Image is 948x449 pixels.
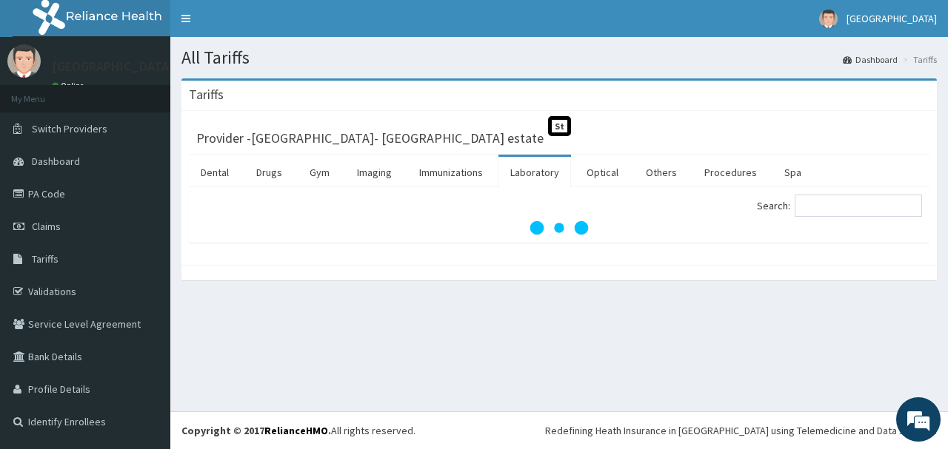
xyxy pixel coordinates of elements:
a: Others [634,157,689,188]
h3: Tariffs [189,88,224,101]
a: Dashboard [843,53,898,66]
textarea: Type your message and hit 'Enter' [7,295,282,347]
span: Tariffs [32,252,59,266]
a: Procedures [692,157,769,188]
a: Immunizations [407,157,495,188]
svg: audio-loading [530,198,589,257]
div: Chat with us now [77,83,249,102]
img: User Image [7,44,41,78]
strong: Copyright © 2017 . [181,424,331,437]
p: [GEOGRAPHIC_DATA] [52,60,174,73]
a: Dental [189,157,241,188]
span: Claims [32,220,61,233]
img: d_794563401_company_1708531726252_794563401 [27,74,60,111]
a: Online [52,81,87,91]
a: Imaging [345,157,404,188]
a: RelianceHMO [264,424,328,437]
span: Dashboard [32,155,80,168]
input: Search: [795,195,922,217]
li: Tariffs [899,53,937,66]
img: User Image [819,10,838,28]
span: St [548,116,571,136]
div: Redefining Heath Insurance in [GEOGRAPHIC_DATA] using Telemedicine and Data Science! [545,423,937,438]
a: Optical [575,157,630,188]
span: [GEOGRAPHIC_DATA] [847,12,937,25]
a: Drugs [244,157,294,188]
span: We're online! [86,132,204,281]
a: Laboratory [498,157,571,188]
span: Switch Providers [32,122,107,135]
a: Spa [772,157,813,188]
footer: All rights reserved. [170,411,948,449]
a: Gym [298,157,341,188]
h1: All Tariffs [181,48,937,67]
div: Minimize live chat window [243,7,278,43]
h3: Provider - [GEOGRAPHIC_DATA]- [GEOGRAPHIC_DATA] estate [196,132,544,145]
label: Search: [757,195,922,217]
